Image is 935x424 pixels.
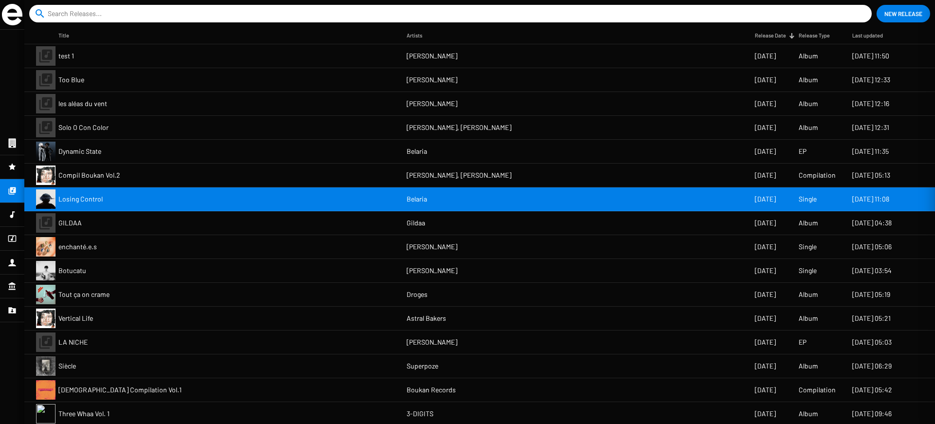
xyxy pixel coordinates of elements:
[58,409,110,419] span: Three Whaa Vol. 1
[58,99,107,109] span: les aléas du vent
[799,242,817,252] span: Single
[407,290,428,299] span: Droges
[755,99,776,109] span: [DATE]
[407,218,425,228] span: Gildaa
[755,31,795,40] div: Release Date
[799,313,818,323] span: Album
[34,8,46,19] mat-icon: search
[36,166,56,185] img: 20250519_ab_vl_cover.jpg
[755,313,776,323] span: [DATE]
[755,147,776,156] span: [DATE]
[407,194,427,204] span: Belaria
[407,385,456,395] span: Boukan Records
[852,123,889,132] span: [DATE] 12:31
[407,51,457,61] span: [PERSON_NAME]
[799,409,818,419] span: Album
[852,194,889,204] span: [DATE] 11:08
[407,409,433,419] span: 3-DIGITS
[407,31,431,40] div: Artists
[48,5,857,22] input: Search Releases...
[36,189,56,209] img: losing-control_artwork.jpeg
[852,313,891,323] span: [DATE] 05:21
[407,266,457,276] span: [PERSON_NAME]
[799,218,818,228] span: Album
[799,361,818,371] span: Album
[58,75,84,85] span: Too Blue
[58,123,109,132] span: Solo O Con Color
[407,123,511,132] span: [PERSON_NAME], [PERSON_NAME]
[407,99,457,109] span: [PERSON_NAME]
[36,356,56,376] img: sps-coverdigi-v01-5.jpg
[852,170,890,180] span: [DATE] 05:13
[2,4,22,25] img: grand-sigle.svg
[58,147,101,156] span: Dynamic State
[58,242,97,252] span: enchanté.e.s
[36,261,56,280] img: botucatu-final-artwork-full-quality_0.jpg
[755,290,776,299] span: [DATE]
[799,147,806,156] span: EP
[58,218,82,228] span: GILDAA
[852,75,890,85] span: [DATE] 12:33
[852,147,889,156] span: [DATE] 11:35
[755,266,776,276] span: [DATE]
[799,31,839,40] div: Release Type
[58,31,69,40] div: Title
[407,31,422,40] div: Artists
[755,31,786,40] div: Release Date
[799,194,817,204] span: Single
[799,170,836,180] span: Compilation
[407,242,457,252] span: [PERSON_NAME]
[58,313,93,323] span: Vertical Life
[884,5,922,22] span: New Release
[58,31,78,40] div: Title
[36,309,56,328] img: 20250519_ab_vl_cover.jpg
[58,266,86,276] span: Botucatu
[58,385,182,395] span: [DEMOGRAPHIC_DATA] Compilation Vol.1
[407,337,457,347] span: [PERSON_NAME]
[755,337,776,347] span: [DATE]
[852,290,890,299] span: [DATE] 05:19
[755,218,776,228] span: [DATE]
[36,380,56,400] img: artwork-compil-vol1.jpg
[799,337,806,347] span: EP
[58,290,110,299] span: Tout ça on crame
[755,242,776,252] span: [DATE]
[852,266,892,276] span: [DATE] 03:54
[58,51,74,61] span: test 1
[852,337,892,347] span: [DATE] 05:03
[36,237,56,257] img: enchante-e-s_artwork.jpeg
[755,75,776,85] span: [DATE]
[799,123,818,132] span: Album
[755,409,776,419] span: [DATE]
[755,170,776,180] span: [DATE]
[407,313,446,323] span: Astral Bakers
[852,31,892,40] div: Last updated
[799,99,818,109] span: Album
[755,123,776,132] span: [DATE]
[755,194,776,204] span: [DATE]
[852,242,892,252] span: [DATE] 05:06
[852,361,892,371] span: [DATE] 06:29
[58,337,88,347] span: LA NICHE
[407,170,511,180] span: [PERSON_NAME], [PERSON_NAME]
[877,5,930,22] button: New Release
[852,99,889,109] span: [DATE] 12:16
[799,75,818,85] span: Album
[799,31,830,40] div: Release Type
[852,51,889,61] span: [DATE] 11:50
[852,409,892,419] span: [DATE] 09:46
[58,170,120,180] span: Compil Boukan Vol.2
[799,266,817,276] span: Single
[36,285,56,304] img: tout-ca-on-crame.png
[36,142,56,161] img: dynamic-state_artwork.png
[799,385,836,395] span: Compilation
[755,361,776,371] span: [DATE]
[58,361,76,371] span: Siècle
[407,75,457,85] span: [PERSON_NAME]
[407,147,427,156] span: Belaria
[755,51,776,61] span: [DATE]
[852,385,892,395] span: [DATE] 05:42
[799,51,818,61] span: Album
[58,194,103,204] span: Losing Control
[852,218,892,228] span: [DATE] 04:38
